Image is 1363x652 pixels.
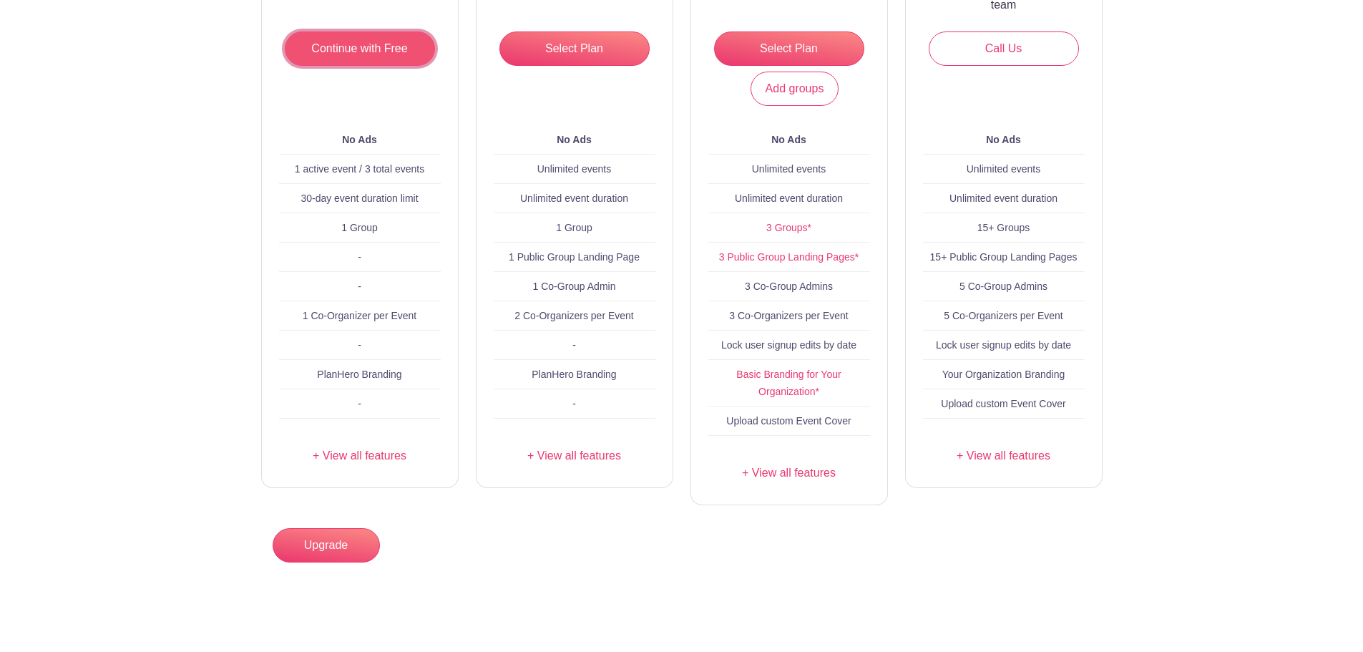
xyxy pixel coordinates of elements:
span: - [358,398,361,409]
span: 3 Co-Organizers per Event [729,310,849,321]
span: - [358,281,361,292]
span: Unlimited event duration [735,193,843,204]
span: 2 Co-Organizers per Event [514,310,634,321]
a: Upgrade [273,528,380,563]
span: 1 Group [341,222,378,233]
span: Lock user signup edits by date [936,339,1071,351]
span: - [572,339,576,351]
span: 1 Co-Organizer per Event [303,310,417,321]
a: Add groups [751,72,839,106]
a: Call Us [929,31,1079,66]
b: No Ads [342,134,376,145]
span: PlanHero Branding [317,369,401,380]
span: PlanHero Branding [532,369,616,380]
b: No Ads [986,134,1020,145]
span: 15+ Public Group Landing Pages [930,251,1078,263]
a: + View all features [279,447,441,464]
span: Unlimited event duration [520,193,628,204]
span: 5 Co-Organizers per Event [944,310,1063,321]
span: - [358,251,361,263]
span: Unlimited events [537,163,612,175]
a: + View all features [708,464,870,482]
input: Select Plan [499,31,650,66]
span: - [358,339,361,351]
span: 5 Co-Group Admins [959,281,1047,292]
span: Lock user signup edits by date [721,339,856,351]
a: Basic Branding for Your Organization* [736,369,841,397]
span: 1 active event / 3 total events [295,163,424,175]
span: - [572,398,576,409]
span: Your Organization Branding [942,369,1065,380]
span: 1 Co-Group Admin [533,281,616,292]
span: 1 Group [556,222,592,233]
b: No Ads [771,134,806,145]
span: 3 Co-Group Admins [745,281,833,292]
a: + View all features [494,447,655,464]
a: 3 Public Group Landing Pages* [719,251,859,263]
span: 15+ Groups [977,222,1030,233]
a: + View all features [923,447,1085,464]
span: 1 Public Group Landing Page [509,251,640,263]
b: No Ads [557,134,591,145]
a: 3 Groups* [766,222,811,233]
input: Select Plan [714,31,864,66]
span: Unlimited events [967,163,1041,175]
span: Upload custom Event Cover [941,398,1065,409]
span: 30-day event duration limit [301,193,418,204]
input: Continue with Free [285,31,435,66]
span: Unlimited event duration [949,193,1057,204]
span: Unlimited events [752,163,826,175]
span: Upload custom Event Cover [726,415,851,427]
